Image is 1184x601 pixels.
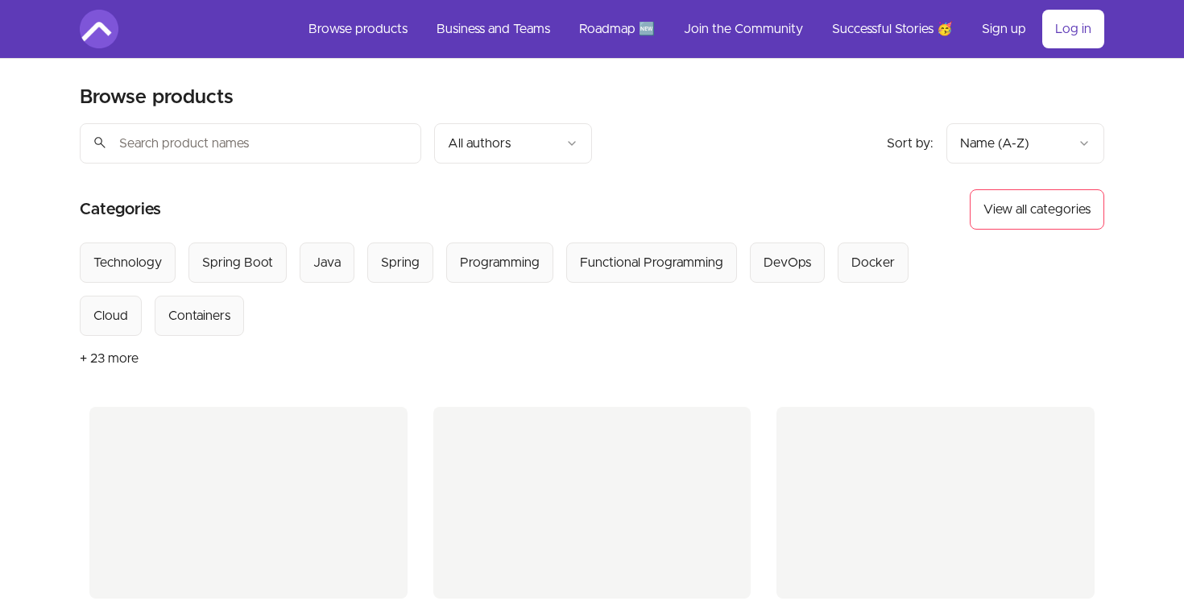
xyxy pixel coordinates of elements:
[168,306,230,325] div: Containers
[671,10,816,48] a: Join the Community
[313,253,341,272] div: Java
[851,253,895,272] div: Docker
[946,123,1104,164] button: Product sort options
[424,10,563,48] a: Business and Teams
[80,123,421,164] input: Search product names
[970,189,1104,230] button: View all categories
[381,253,420,272] div: Spring
[969,10,1039,48] a: Sign up
[580,253,723,272] div: Functional Programming
[566,10,668,48] a: Roadmap 🆕
[434,123,592,164] button: Filter by author
[93,306,128,325] div: Cloud
[296,10,420,48] a: Browse products
[93,131,107,154] span: search
[93,253,162,272] div: Technology
[887,137,934,150] span: Sort by:
[819,10,966,48] a: Successful Stories 🥳
[202,253,273,272] div: Spring Boot
[80,189,161,230] h2: Categories
[296,10,1104,48] nav: Main
[80,85,234,110] h2: Browse products
[80,336,139,381] button: + 23 more
[460,253,540,272] div: Programming
[80,10,118,48] img: Amigoscode logo
[1042,10,1104,48] a: Log in
[764,253,811,272] div: DevOps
